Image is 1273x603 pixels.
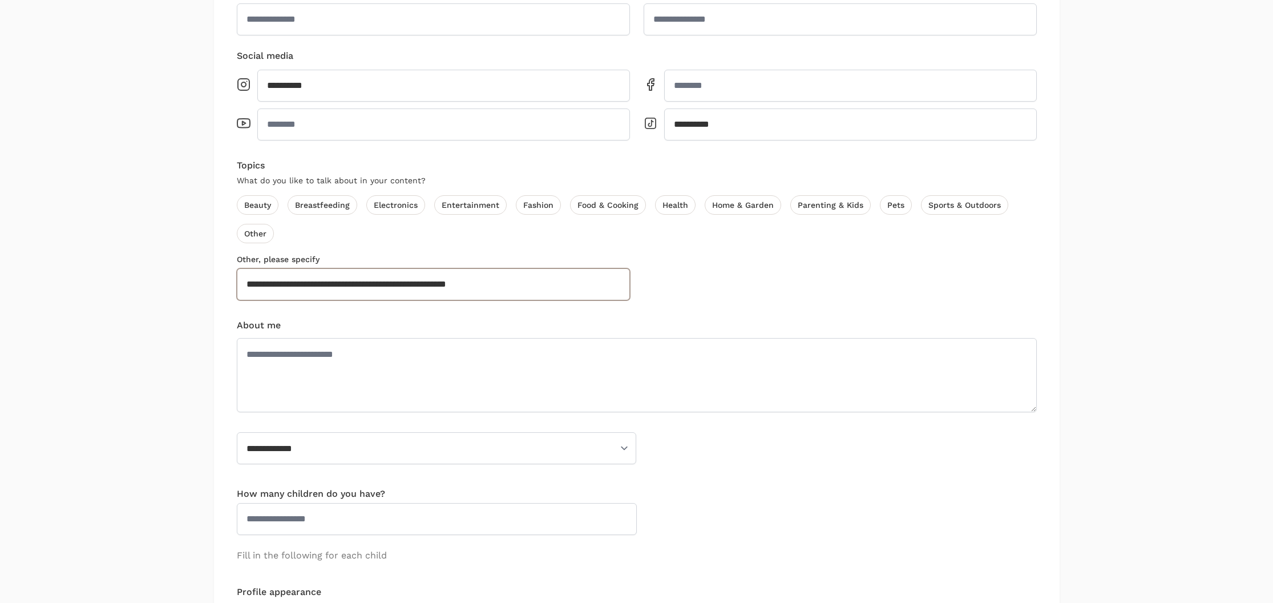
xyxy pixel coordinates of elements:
[880,195,912,215] label: Pets
[366,195,425,215] label: Electronics
[790,195,871,215] label: Parenting & Kids
[434,195,507,215] label: Entertainment
[921,195,1008,215] label: Sports & Outdoors
[237,224,274,243] label: Other
[237,320,281,331] label: About me
[570,195,646,215] label: Food & Cooking
[288,195,357,215] label: Breastfeeding
[237,488,385,499] label: How many children do you have?
[655,195,696,215] label: Health
[237,585,1037,599] h4: Profile appearance
[237,255,320,264] label: Other, please specify
[237,549,1037,562] h5: Fill in the following for each child
[516,195,561,215] label: Fashion
[237,175,1037,186] p: What do you like to talk about in your content?
[705,195,781,215] label: Home & Garden
[237,49,1037,63] h4: Social media
[237,195,278,215] label: Beauty
[237,159,1037,172] h4: Topics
